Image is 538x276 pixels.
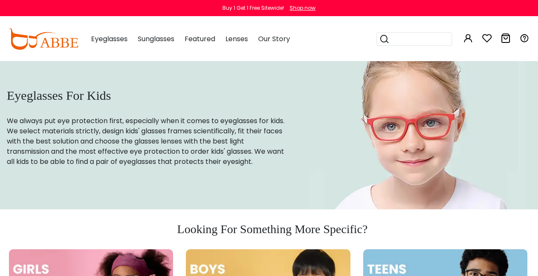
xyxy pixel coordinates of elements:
[222,4,284,12] div: Buy 1 Get 1 Free Sitewide!
[290,4,316,12] div: Shop now
[7,222,538,237] h3: Looking For Something More Specific?
[225,34,248,44] span: Lenses
[258,34,290,44] span: Our Story
[7,88,288,103] h1: Eyeglasses For Kids
[309,61,525,209] img: eyeglasses for kids
[185,34,215,44] span: Featured
[91,34,128,44] span: Eyeglasses
[285,4,316,11] a: Shop now
[9,28,78,50] img: abbeglasses.com
[138,34,174,44] span: Sunglasses
[7,116,288,167] p: We always put eye protection first, especially when it comes to eyeglasses for kids. We select ma...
